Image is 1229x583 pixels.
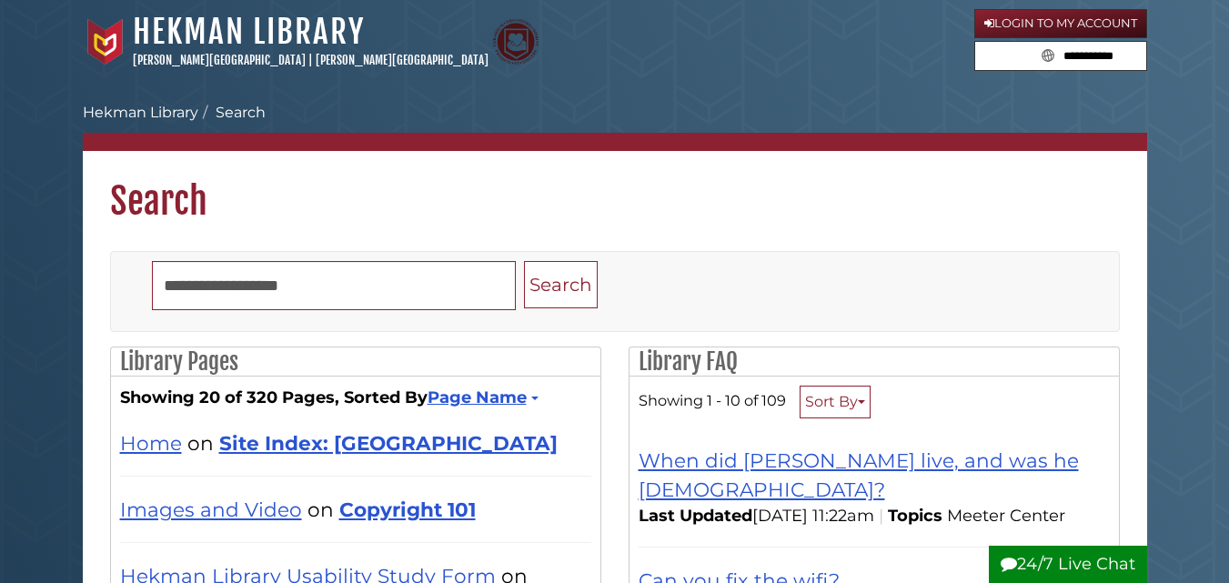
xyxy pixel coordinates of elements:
[874,506,888,526] span: |
[428,387,536,407] a: Page Name
[83,104,198,121] a: Hekman Library
[974,9,1147,38] a: Login to My Account
[133,12,365,52] a: Hekman Library
[187,431,214,455] span: on
[83,151,1147,224] h1: Search
[219,431,558,455] a: Site Index: [GEOGRAPHIC_DATA]
[493,19,539,65] img: Calvin Theological Seminary
[120,431,182,455] a: Home
[947,504,1070,528] li: Meeter Center
[120,498,302,521] a: Images and Video
[524,261,598,309] button: Search
[974,41,1147,72] form: Search library guides, policies, and FAQs.
[339,498,476,521] a: Copyright 101
[83,19,128,65] img: Calvin University
[120,386,591,410] strong: Showing 20 of 320 Pages, Sorted By
[639,448,1079,501] a: When did [PERSON_NAME] live, and was he [DEMOGRAPHIC_DATA]?
[639,506,874,526] span: [DATE] 11:22am
[630,347,1119,377] h2: Library FAQ
[1036,42,1060,66] button: Search
[307,498,334,521] span: on
[198,102,266,124] li: Search
[989,546,1147,583] button: 24/7 Live Chat
[639,391,786,409] span: Showing 1 - 10 of 109
[111,347,600,377] h2: Library Pages
[133,53,306,67] a: [PERSON_NAME][GEOGRAPHIC_DATA]
[888,506,942,526] span: Topics
[316,53,489,67] a: [PERSON_NAME][GEOGRAPHIC_DATA]
[83,102,1147,151] nav: breadcrumb
[308,53,313,67] span: |
[639,506,752,526] span: Last Updated
[800,386,871,418] button: Sort By
[947,506,1070,526] ul: Topics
